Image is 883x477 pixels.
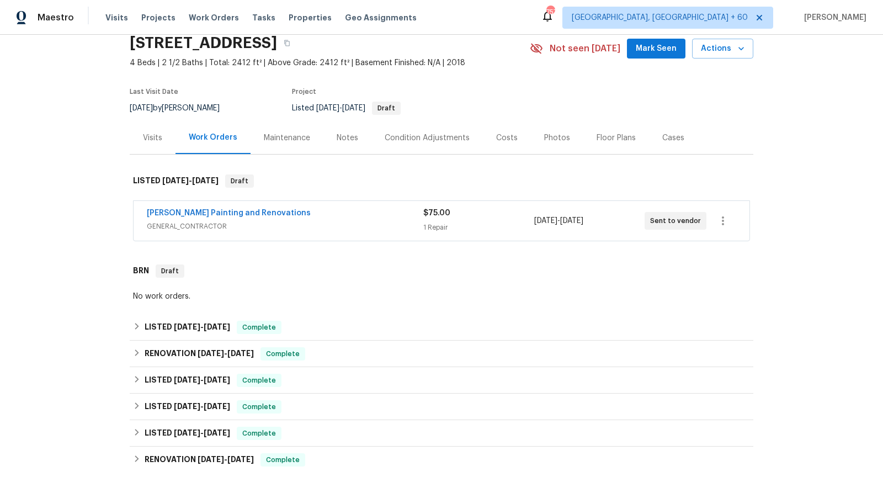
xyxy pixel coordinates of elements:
span: $75.00 [423,209,450,217]
h6: LISTED [145,321,230,334]
span: - [316,104,365,112]
span: Not seen [DATE] [550,43,620,54]
div: by [PERSON_NAME] [130,102,233,115]
div: LISTED [DATE]-[DATE]Complete [130,314,753,341]
div: 757 [546,7,554,18]
span: - [174,429,230,437]
div: Notes [337,132,358,144]
div: Floor Plans [597,132,636,144]
h6: LISTED [133,174,219,188]
div: Costs [496,132,518,144]
div: LISTED [DATE]-[DATE]Complete [130,367,753,394]
span: Complete [238,428,280,439]
span: [DATE] [227,455,254,463]
span: - [534,215,583,226]
div: LISTED [DATE]-[DATE]Complete [130,394,753,420]
span: Visits [105,12,128,23]
button: Mark Seen [627,39,685,59]
h6: BRN [133,264,149,278]
span: [DATE] [130,104,153,112]
span: Tasks [252,14,275,22]
span: Properties [289,12,332,23]
h6: LISTED [145,400,230,414]
span: Actions [701,42,744,56]
span: Complete [238,401,280,412]
span: Last Visit Date [130,88,178,95]
span: [DATE] [204,402,230,410]
span: - [174,323,230,331]
span: [DATE] [174,429,200,437]
span: Complete [238,322,280,333]
span: [DATE] [342,104,365,112]
span: - [174,402,230,410]
span: Geo Assignments [345,12,417,23]
span: Mark Seen [636,42,677,56]
span: - [174,376,230,384]
div: Condition Adjustments [385,132,470,144]
span: [DATE] [534,217,557,225]
span: - [198,349,254,357]
span: Draft [157,266,183,277]
div: RENOVATION [DATE]-[DATE]Complete [130,447,753,473]
div: Maintenance [264,132,310,144]
span: [DATE] [162,177,189,184]
span: [DATE] [204,376,230,384]
span: [DATE] [174,323,200,331]
span: - [162,177,219,184]
div: Work Orders [189,132,237,143]
span: 4 Beds | 2 1/2 Baths | Total: 2412 ft² | Above Grade: 2412 ft² | Basement Finished: N/A | 2018 [130,57,530,68]
div: BRN Draft [130,253,753,289]
span: Listed [292,104,401,112]
span: - [198,455,254,463]
span: Project [292,88,316,95]
span: Draft [373,105,400,112]
span: [DATE] [174,376,200,384]
h6: RENOVATION [145,347,254,361]
span: [DATE] [227,349,254,357]
span: Complete [238,375,280,386]
div: RENOVATION [DATE]-[DATE]Complete [130,341,753,367]
div: Visits [143,132,162,144]
h6: RENOVATION [145,453,254,467]
button: Copy Address [277,33,297,53]
span: Complete [262,454,304,465]
div: Cases [662,132,684,144]
span: Work Orders [189,12,239,23]
h6: LISTED [145,374,230,387]
div: No work orders. [133,291,750,302]
h6: LISTED [145,427,230,440]
div: LISTED [DATE]-[DATE]Draft [130,163,753,199]
span: [DATE] [204,323,230,331]
span: Draft [226,176,253,187]
span: GENERAL_CONTRACTOR [147,221,423,232]
div: Photos [544,132,570,144]
span: [DATE] [174,402,200,410]
button: Actions [692,39,753,59]
span: [DATE] [316,104,339,112]
span: [DATE] [198,455,224,463]
span: [PERSON_NAME] [800,12,866,23]
span: [DATE] [198,349,224,357]
span: Sent to vendor [650,215,705,226]
span: [DATE] [204,429,230,437]
span: [DATE] [192,177,219,184]
div: LISTED [DATE]-[DATE]Complete [130,420,753,447]
h2: [STREET_ADDRESS] [130,38,277,49]
span: [GEOGRAPHIC_DATA], [GEOGRAPHIC_DATA] + 60 [572,12,748,23]
span: Complete [262,348,304,359]
span: Projects [141,12,175,23]
div: 1 Repair [423,222,534,233]
span: [DATE] [560,217,583,225]
span: Maestro [38,12,74,23]
a: [PERSON_NAME] Painting and Renovations [147,209,311,217]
